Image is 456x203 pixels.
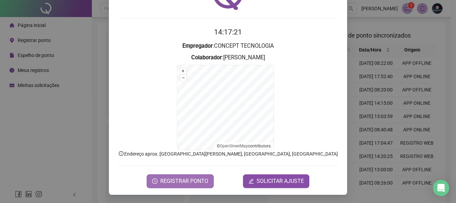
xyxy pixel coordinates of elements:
[117,150,339,158] p: Endereço aprox. : [GEOGRAPHIC_DATA][PERSON_NAME], [GEOGRAPHIC_DATA], [GEOGRAPHIC_DATA]
[220,144,248,148] a: OpenStreetMap
[152,178,158,184] span: clock-circle
[117,42,339,50] h3: : CONCEPT TECNOLOGIA
[117,53,339,62] h3: : [PERSON_NAME]
[160,177,208,185] span: REGISTRAR PONTO
[191,54,222,61] strong: Colaborador
[214,28,242,36] time: 14:17:21
[182,43,213,49] strong: Empregador
[147,174,214,188] button: REGISTRAR PONTO
[243,174,309,188] button: editSOLICITAR AJUSTE
[248,178,254,184] span: edit
[180,75,186,81] button: –
[180,68,186,74] button: +
[433,180,449,196] div: Open Intercom Messenger
[257,177,304,185] span: SOLICITAR AJUSTE
[118,150,124,157] span: info-circle
[217,144,272,148] li: © contributors.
